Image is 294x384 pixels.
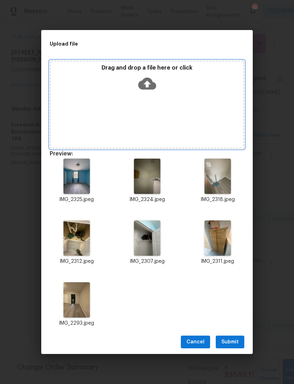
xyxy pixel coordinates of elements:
img: Z [204,220,231,256]
h2: Upload file [50,40,213,48]
p: Drag and drop a file here or click [51,64,243,72]
button: Cancel [181,336,210,349]
img: 9k= [63,282,90,318]
p: IMG_2324.jpeg [120,196,174,203]
span: Submit [221,338,239,347]
span: Cancel [186,338,204,347]
p: IMG_2311.jpeg [191,258,244,265]
img: 2Q== [63,159,90,194]
img: Z [134,159,160,194]
button: Submit [216,336,244,349]
p: IMG_2325.jpeg [50,196,103,203]
p: IMG_2312.jpeg [50,258,103,265]
img: 9k= [204,159,231,194]
img: 2Q== [63,220,90,256]
p: IMG_2318.jpeg [191,196,244,203]
p: IMG_2293.jpeg [50,320,103,327]
img: 9k= [134,220,160,256]
p: IMG_2307.jpeg [120,258,174,265]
